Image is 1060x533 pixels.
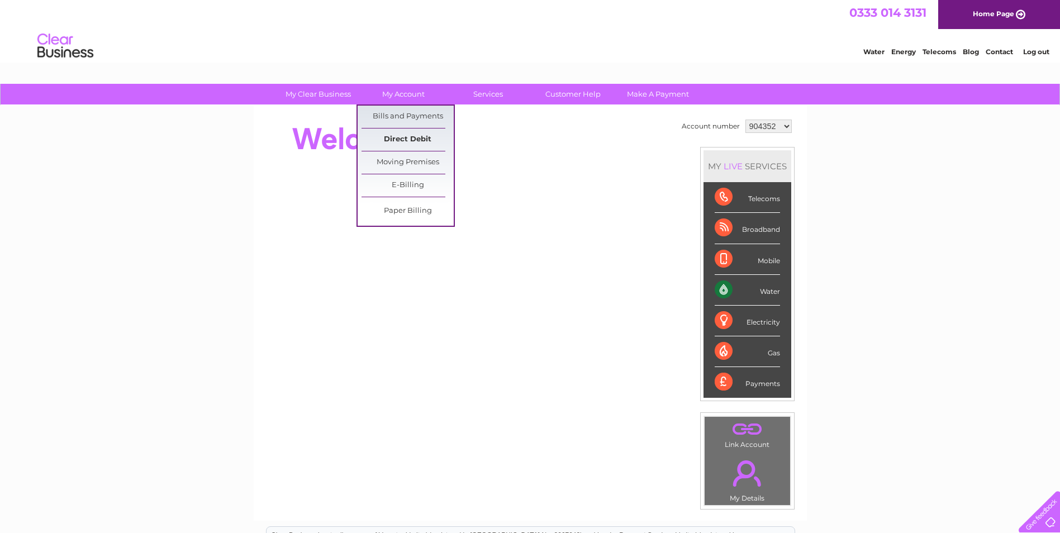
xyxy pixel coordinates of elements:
[704,416,791,451] td: Link Account
[357,84,449,104] a: My Account
[715,275,780,306] div: Water
[963,47,979,56] a: Blog
[267,6,795,54] div: Clear Business is a trading name of Verastar Limited (registered in [GEOGRAPHIC_DATA] No. 3667643...
[362,151,454,174] a: Moving Premises
[891,47,916,56] a: Energy
[612,84,704,104] a: Make A Payment
[715,244,780,275] div: Mobile
[715,367,780,397] div: Payments
[715,306,780,336] div: Electricity
[442,84,534,104] a: Services
[923,47,956,56] a: Telecoms
[715,336,780,367] div: Gas
[721,161,745,172] div: LIVE
[362,129,454,151] a: Direct Debit
[704,451,791,506] td: My Details
[704,150,791,182] div: MY SERVICES
[362,174,454,197] a: E-Billing
[849,6,926,20] a: 0333 014 3131
[715,213,780,244] div: Broadband
[679,117,743,136] td: Account number
[272,84,364,104] a: My Clear Business
[37,29,94,63] img: logo.png
[362,106,454,128] a: Bills and Payments
[863,47,885,56] a: Water
[362,200,454,222] a: Paper Billing
[715,182,780,213] div: Telecoms
[707,454,787,493] a: .
[1023,47,1049,56] a: Log out
[527,84,619,104] a: Customer Help
[707,420,787,439] a: .
[986,47,1013,56] a: Contact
